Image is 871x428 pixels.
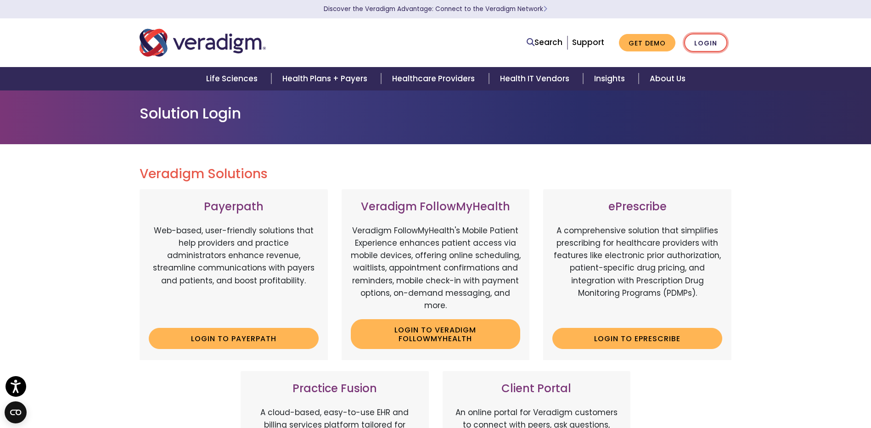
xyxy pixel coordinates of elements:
[351,225,521,312] p: Veradigm FollowMyHealth's Mobile Patient Experience enhances patient access via mobile devices, o...
[149,328,319,349] a: Login to Payerpath
[351,319,521,349] a: Login to Veradigm FollowMyHealth
[381,67,489,90] a: Healthcare Providers
[572,37,604,48] a: Support
[552,200,722,214] h3: ePrescribe
[543,5,547,13] span: Learn More
[140,105,732,122] h1: Solution Login
[5,401,27,423] button: Open CMP widget
[140,28,266,58] img: Veradigm logo
[195,67,271,90] a: Life Sciences
[452,382,622,395] h3: Client Portal
[639,67,697,90] a: About Us
[250,382,420,395] h3: Practice Fusion
[140,166,732,182] h2: Veradigm Solutions
[324,5,547,13] a: Discover the Veradigm Advantage: Connect to the Veradigm NetworkLearn More
[619,34,675,52] a: Get Demo
[552,328,722,349] a: Login to ePrescribe
[527,36,562,49] a: Search
[489,67,583,90] a: Health IT Vendors
[149,225,319,321] p: Web-based, user-friendly solutions that help providers and practice administrators enhance revenu...
[149,200,319,214] h3: Payerpath
[271,67,381,90] a: Health Plans + Payers
[552,225,722,321] p: A comprehensive solution that simplifies prescribing for healthcare providers with features like ...
[684,34,727,52] a: Login
[583,67,639,90] a: Insights
[351,200,521,214] h3: Veradigm FollowMyHealth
